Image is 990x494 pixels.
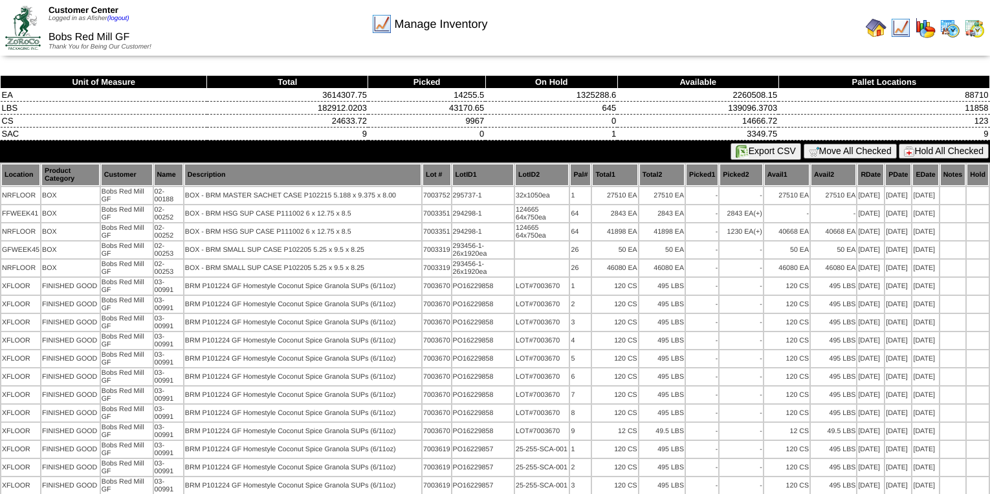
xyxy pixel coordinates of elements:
th: Pallet Locations [778,76,989,89]
th: Picked2 [720,164,762,186]
td: NRFLOOR [1,187,40,204]
td: [DATE] [857,205,884,222]
td: 7 [570,387,591,403]
div: (+) [753,210,762,218]
td: 120 CS [592,278,637,295]
td: [DATE] [885,187,911,204]
td: 2 [570,296,591,313]
td: 7003670 [423,296,451,313]
td: [DATE] [885,368,911,385]
td: BRM P101224 GF Homestyle Coconut Spice Granola SUPs (6/11oz) [184,278,421,295]
td: BRM P101224 GF Homestyle Coconut Spice Granola SUPs (6/11oz) [184,296,421,313]
th: EDate [912,164,938,186]
td: 495 LBS [811,405,856,421]
td: 03-00991 [154,387,183,403]
td: - [720,405,762,421]
td: 7003670 [423,314,451,331]
th: Avail1 [764,164,809,186]
td: 1 [570,187,591,204]
td: XFLOOR [1,368,40,385]
td: - [686,332,718,349]
td: 120 CS [764,405,809,421]
td: [DATE] [857,223,884,240]
td: 120 CS [592,314,637,331]
td: - [720,350,762,367]
td: - [720,314,762,331]
td: 120 CS [764,387,809,403]
td: [DATE] [912,314,938,331]
td: 8 [570,405,591,421]
img: cart.gif [809,146,819,157]
span: Thank You for Being Our Customer! [49,43,151,51]
a: (logout) [107,15,129,22]
td: FINISHED GOOD [41,314,100,331]
td: - [811,205,856,222]
td: FINISHED GOOD [41,332,100,349]
td: 14255.5 [368,89,485,102]
td: - [720,296,762,313]
td: 495 LBS [811,332,856,349]
td: [DATE] [857,241,884,258]
th: Description [184,164,421,186]
td: - [720,387,762,403]
th: Total [207,76,368,89]
td: - [686,205,718,222]
td: BOX - BRM HSG SUP CASE P111002 6 x 12.75 x 8.5 [184,223,421,240]
img: calendarprod.gif [940,17,960,38]
td: [DATE] [912,205,938,222]
td: - [720,260,762,276]
td: BRM P101224 GF Homestyle Coconut Spice Granola SUPs (6/11oz) [184,387,421,403]
td: LOT#7003670 [515,350,569,367]
td: 2843 EA [639,205,685,222]
td: 120 CS [592,350,637,367]
td: 27510 EA [639,187,685,204]
td: [DATE] [885,241,911,258]
td: PO16229858 [452,350,514,367]
td: XFLOOR [1,332,40,349]
th: Unit of Measure [1,76,207,89]
td: 27510 EA [764,187,809,204]
td: 3614307.75 [207,89,368,102]
td: 03-00991 [154,296,183,313]
td: 02-00188 [154,187,183,204]
td: BRM P101224 GF Homestyle Coconut Spice Granola SUPs (6/11oz) [184,350,421,367]
td: 64 [570,223,591,240]
td: 7003752 [423,187,451,204]
td: FINISHED GOOD [41,278,100,295]
td: 9 [207,128,368,140]
td: 32x1050ea [515,187,569,204]
td: 46080 EA [639,260,685,276]
td: 7003670 [423,332,451,349]
td: LBS [1,102,207,115]
td: 03-00991 [154,314,183,331]
td: [DATE] [857,260,884,276]
td: 495 LBS [811,368,856,385]
td: EA [1,89,207,102]
td: 495 LBS [639,332,685,349]
td: XFLOOR [1,296,40,313]
th: Total1 [592,164,637,186]
td: Bobs Red Mill GF [101,387,153,403]
td: 03-00991 [154,332,183,349]
td: [DATE] [912,187,938,204]
td: 6 [570,368,591,385]
td: [DATE] [857,278,884,295]
td: 7003319 [423,241,451,258]
td: [DATE] [857,314,884,331]
td: [DATE] [912,368,938,385]
td: 40668 EA [764,223,809,240]
td: 02-00253 [154,260,183,276]
td: 4 [570,332,591,349]
td: [DATE] [912,296,938,313]
td: LOT#7003670 [515,368,569,385]
td: 7003670 [423,350,451,367]
td: Bobs Red Mill GF [101,205,153,222]
td: - [764,205,809,222]
span: Manage Inventory [395,17,488,31]
td: 41898 EA [592,223,637,240]
td: - [686,241,718,258]
span: Customer Center [49,5,118,15]
td: 0 [368,128,485,140]
td: 7003351 [423,223,451,240]
th: On Hold [485,76,617,89]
